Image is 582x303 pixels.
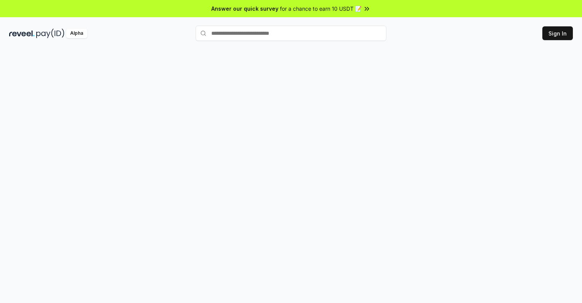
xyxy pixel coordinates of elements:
[211,5,278,13] span: Answer our quick survey
[542,26,573,40] button: Sign In
[66,29,87,38] div: Alpha
[280,5,362,13] span: for a chance to earn 10 USDT 📝
[36,29,64,38] img: pay_id
[9,29,35,38] img: reveel_dark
